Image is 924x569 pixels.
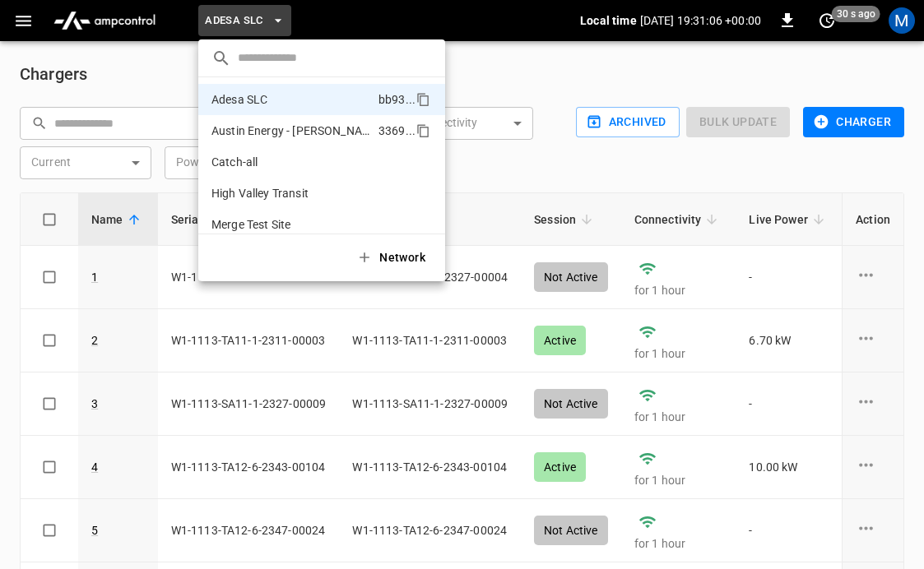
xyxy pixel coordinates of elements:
[211,185,372,201] p: High Valley Transit
[211,123,372,139] p: Austin Energy - [PERSON_NAME][GEOGRAPHIC_DATA]
[346,241,439,275] button: Network
[211,91,372,108] p: Adesa SLC
[211,154,373,170] p: Catch-all
[211,216,372,233] p: Merge Test Site
[415,90,433,109] div: copy
[415,121,433,141] div: copy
